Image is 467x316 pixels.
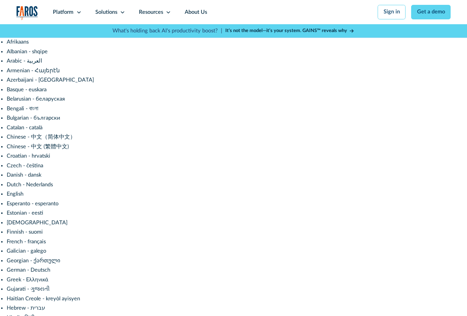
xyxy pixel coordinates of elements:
a: Greek - Ελληνικά [7,277,48,282]
a: English [7,191,23,197]
a: Croatian - hrvatski [7,153,50,159]
a: Armenian - Հայերէն [7,68,60,73]
a: Afrikaans [7,39,29,45]
a: Azerbaijani - [GEOGRAPHIC_DATA] [7,77,94,83]
a: Sign in [378,5,406,19]
a: Danish - dansk [7,172,41,178]
a: French - français [7,239,46,244]
a: Dutch - Nederlands [7,182,53,187]
a: Arabic - ‎‫العربية‬‎ [7,58,42,64]
a: It’s not the model—it’s your system. GAINS™ reveals why [225,27,355,34]
p: What's holding back AI's productivity boost? | [112,27,222,35]
a: Gujarati - ગુજરાતી [7,286,50,292]
a: Hebrew - ‎‫עברית‬‎ [7,305,45,311]
a: Czech - čeština [7,163,43,168]
a: Haitian Creole - kreyòl ayisyen [7,296,80,301]
div: Platform [53,8,73,16]
a: Esperanto - esperanto [7,201,58,206]
img: Logo of the analytics and reporting company Faros. [16,6,38,20]
a: Finnish - suomi [7,229,43,235]
a: Get a demo [411,5,451,19]
a: Estonian - eesti [7,210,43,216]
a: Catalan - català [7,125,42,130]
a: Bulgarian - български [7,115,60,121]
a: Georgian - ქართული [7,258,60,263]
a: Chinese - 中文 (繁體中文) [7,144,69,149]
a: home [16,6,38,20]
a: Galician - galego [7,248,46,254]
a: Albanian - shqipe [7,49,48,54]
a: Basque - euskara [7,87,47,92]
a: German - Deutsch [7,267,50,273]
div: Solutions [95,8,117,16]
a: Belarusian - беларуская [7,96,65,102]
a: Chinese - 中文（简体中文） [7,134,76,140]
a: Bengali - বাংলা [7,106,38,111]
strong: It’s not the model—it’s your system. GAINS™ reveals why [225,28,347,33]
div: Resources [139,8,163,16]
a: [DEMOGRAPHIC_DATA] [7,220,67,225]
